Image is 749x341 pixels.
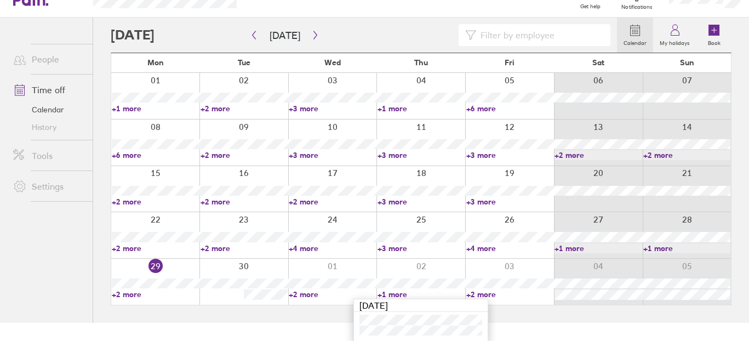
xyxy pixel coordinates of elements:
[112,104,199,113] a: +1 more
[4,101,93,118] a: Calendar
[643,243,731,253] a: +1 more
[201,197,288,207] a: +2 more
[147,58,164,67] span: Mon
[261,26,309,44] button: [DATE]
[592,58,604,67] span: Sat
[4,145,93,167] a: Tools
[554,243,642,253] a: +1 more
[617,37,653,47] label: Calendar
[653,37,696,47] label: My holidays
[289,243,376,253] a: +4 more
[466,243,554,253] a: +4 more
[289,197,376,207] a: +2 more
[573,3,608,10] span: Get help
[201,150,288,160] a: +2 more
[696,18,731,53] a: Book
[4,175,93,197] a: Settings
[643,150,731,160] a: +2 more
[466,150,554,160] a: +3 more
[289,104,376,113] a: +3 more
[238,58,250,67] span: Tue
[476,25,604,46] input: Filter by employee
[354,299,488,312] div: [DATE]
[112,197,199,207] a: +2 more
[617,18,653,53] a: Calendar
[701,37,727,47] label: Book
[466,104,554,113] a: +6 more
[378,104,465,113] a: +1 more
[378,289,465,299] a: +1 more
[414,58,428,67] span: Thu
[680,58,694,67] span: Sun
[201,104,288,113] a: +2 more
[466,197,554,207] a: +3 more
[4,79,93,101] a: Time off
[554,150,642,160] a: +2 more
[112,289,199,299] a: +2 more
[112,150,199,160] a: +6 more
[619,4,655,10] span: Notifications
[378,150,465,160] a: +3 more
[112,243,199,253] a: +2 more
[289,289,376,299] a: +2 more
[324,58,341,67] span: Wed
[505,58,514,67] span: Fri
[201,243,288,253] a: +2 more
[4,48,93,70] a: People
[653,18,696,53] a: My holidays
[466,289,554,299] a: +2 more
[378,243,465,253] a: +3 more
[4,118,93,136] a: History
[378,197,465,207] a: +3 more
[289,150,376,160] a: +3 more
